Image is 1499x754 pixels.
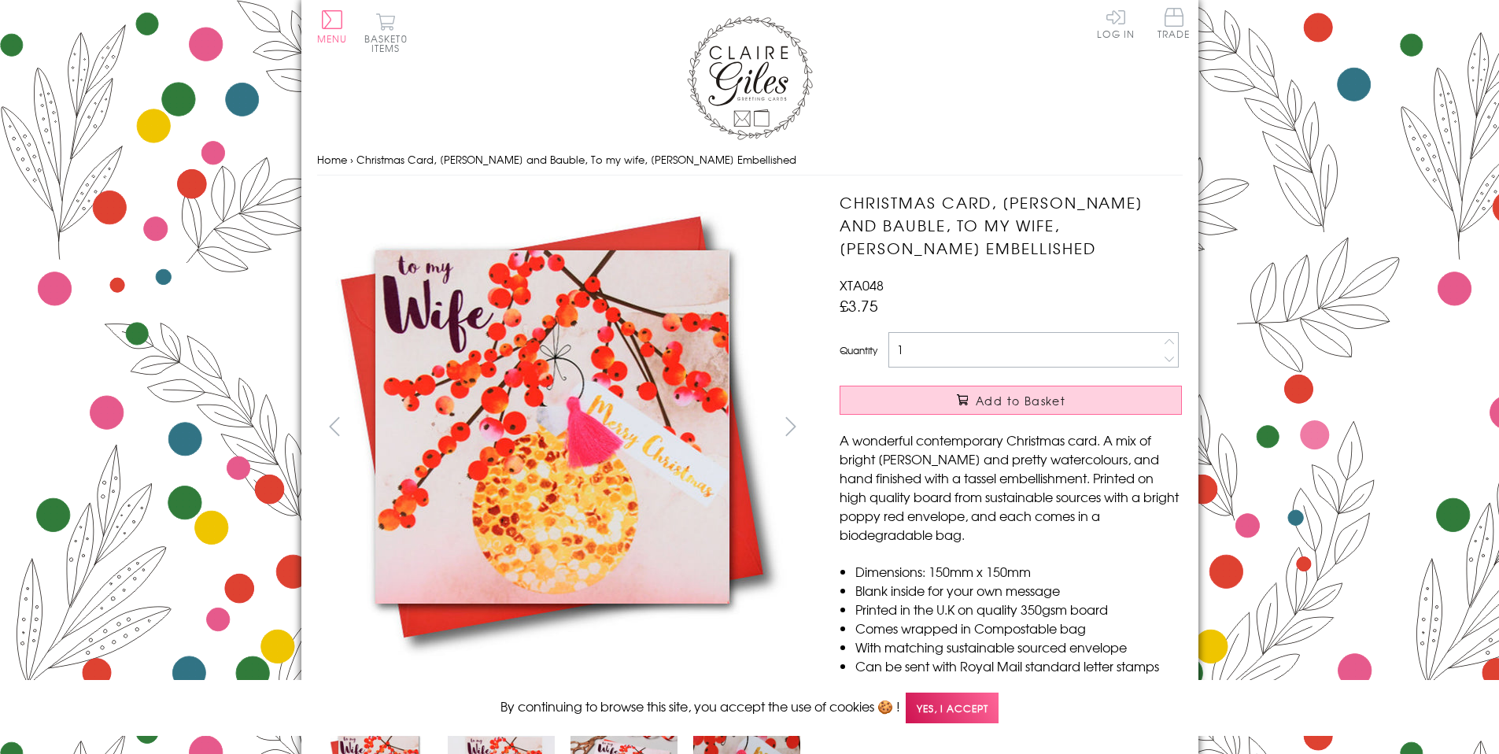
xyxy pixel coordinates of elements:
button: Basket0 items [364,13,408,53]
li: Can be sent with Royal Mail standard letter stamps [855,656,1182,675]
button: Add to Basket [840,386,1182,415]
a: Trade [1157,8,1191,42]
img: Christmas Card, Berries and Bauble, To my wife, Tassel Embellished [316,191,788,663]
li: Dimensions: 150mm x 150mm [855,562,1182,581]
li: Blank inside for your own message [855,581,1182,600]
li: Comes wrapped in Compostable bag [855,619,1182,638]
li: With matching sustainable sourced envelope [855,638,1182,656]
h1: Christmas Card, [PERSON_NAME] and Bauble, To my wife, [PERSON_NAME] Embellished [840,191,1182,259]
span: Trade [1157,8,1191,39]
span: 0 items [371,31,408,55]
label: Quantity [840,343,877,357]
button: next [773,408,808,444]
span: Yes, I accept [906,693,999,723]
nav: breadcrumbs [317,144,1183,176]
span: £3.75 [840,294,878,316]
a: Log In [1097,8,1135,39]
span: Add to Basket [976,393,1065,408]
li: Printed in the U.K on quality 350gsm board [855,600,1182,619]
button: prev [317,408,353,444]
span: XTA048 [840,275,884,294]
a: Home [317,152,347,167]
button: Menu [317,10,348,43]
span: Menu [317,31,348,46]
span: Christmas Card, [PERSON_NAME] and Bauble, To my wife, [PERSON_NAME] Embellished [356,152,796,167]
span: › [350,152,353,167]
p: A wonderful contemporary Christmas card. A mix of bright [PERSON_NAME] and pretty watercolours, a... [840,431,1182,544]
img: Christmas Card, Berries and Bauble, To my wife, Tassel Embellished [808,191,1280,663]
img: Claire Giles Greetings Cards [687,16,813,140]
